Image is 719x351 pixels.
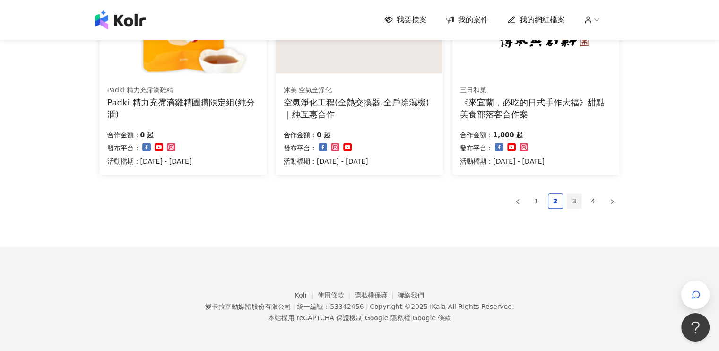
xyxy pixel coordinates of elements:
[363,314,365,322] span: |
[140,129,154,140] p: 0 起
[586,194,600,208] a: 4
[510,193,525,209] button: left
[567,193,582,209] li: 3
[412,314,451,322] a: Google 條款
[460,97,612,120] div: 《來宜蘭，必吃的日式手作大福》甜點美食部落客合作案
[365,314,410,322] a: Google 隱私權
[397,15,427,25] span: 我要接案
[507,15,565,25] a: 我的網紅檔案
[510,193,525,209] li: Previous Page
[317,129,330,140] p: 0 起
[460,156,545,167] p: 活動檔期：[DATE] - [DATE]
[107,129,140,140] p: 合作金額：
[284,97,435,120] div: 空氣淨化工程(全熱交換器.全戶除濕機)｜純互惠合作
[515,199,520,204] span: left
[567,194,581,208] a: 3
[370,303,514,310] div: Copyright © 2025 All Rights Reserved.
[458,15,488,25] span: 我的案件
[398,291,424,299] a: 聯絡我們
[107,97,259,120] div: Padki 精力充霈滴雞精團購限定組(純分潤)
[384,15,427,25] a: 我要接案
[430,303,446,310] a: iKala
[529,193,544,209] li: 1
[410,314,413,322] span: |
[493,129,523,140] p: 1,000 起
[297,303,364,310] div: 統一編號：53342456
[529,194,544,208] a: 1
[107,142,140,154] p: 發布平台：
[107,156,192,167] p: 活動檔期：[DATE] - [DATE]
[520,15,565,25] span: 我的網紅檔案
[446,15,488,25] a: 我的案件
[293,303,295,310] span: |
[548,193,563,209] li: 2
[268,312,451,324] span: 本站採用 reCAPTCHA 保護機制
[681,313,710,342] iframe: Help Scout Beacon - Open
[460,129,493,140] p: 合作金額：
[460,86,611,95] div: 三日和菓
[605,193,620,209] button: right
[548,194,563,208] a: 2
[605,193,620,209] li: Next Page
[284,142,317,154] p: 發布平台：
[365,303,368,310] span: |
[95,10,146,29] img: logo
[355,291,398,299] a: 隱私權保護
[205,303,291,310] div: 愛卡拉互動媒體股份有限公司
[284,129,317,140] p: 合作金額：
[609,199,615,204] span: right
[284,86,435,95] div: 沐芙 空氣全淨化
[295,291,318,299] a: Kolr
[318,291,355,299] a: 使用條款
[586,193,601,209] li: 4
[284,156,368,167] p: 活動檔期：[DATE] - [DATE]
[107,86,259,95] div: Padki 精力充霈滴雞精
[460,142,493,154] p: 發布平台：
